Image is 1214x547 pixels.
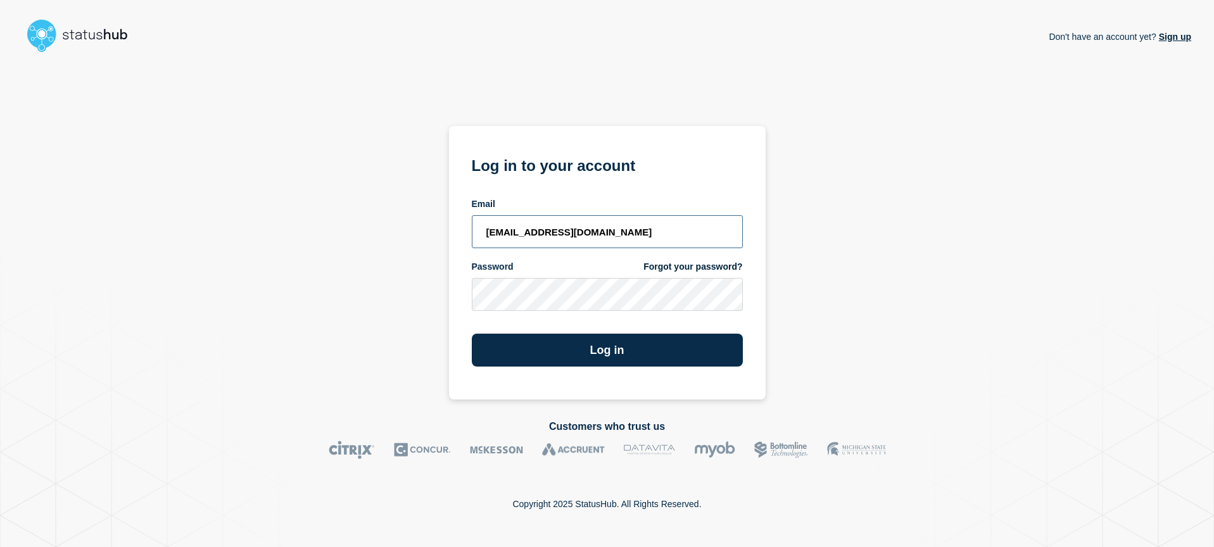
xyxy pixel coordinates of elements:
[470,441,523,459] img: McKesson logo
[1156,32,1191,42] a: Sign up
[624,441,675,459] img: DataVita logo
[542,441,605,459] img: Accruent logo
[472,153,743,176] h1: Log in to your account
[329,441,375,459] img: Citrix logo
[472,334,743,367] button: Log in
[1049,22,1191,52] p: Don't have an account yet?
[694,441,735,459] img: myob logo
[23,15,143,56] img: StatusHub logo
[754,441,808,459] img: Bottomline logo
[23,421,1191,432] h2: Customers who trust us
[472,198,495,210] span: Email
[827,441,886,459] img: MSU logo
[472,215,743,248] input: email input
[472,278,743,311] input: password input
[512,499,701,509] p: Copyright 2025 StatusHub. All Rights Reserved.
[472,261,514,273] span: Password
[643,261,742,273] a: Forgot your password?
[394,441,451,459] img: Concur logo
